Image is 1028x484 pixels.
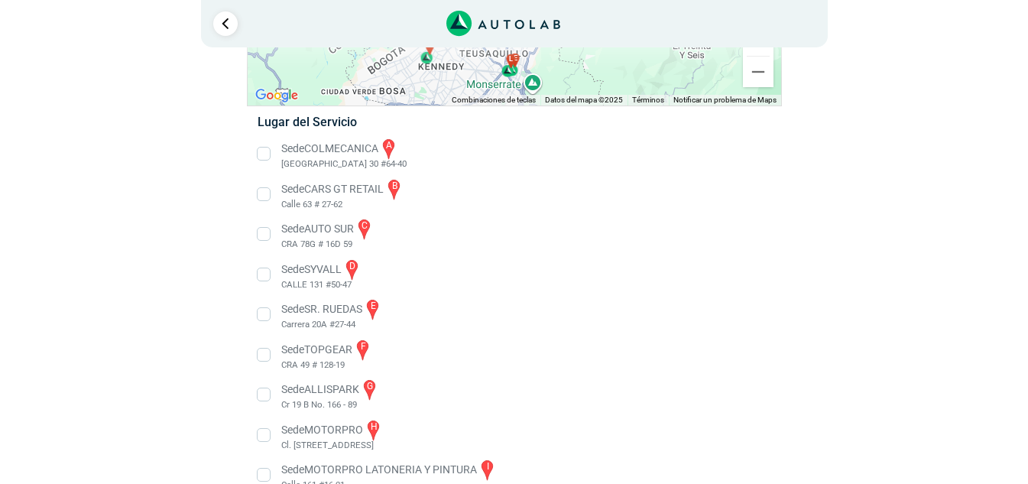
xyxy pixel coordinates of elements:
[446,15,560,30] a: Link al sitio de autolab
[513,54,517,64] span: e
[632,96,664,104] a: Términos (se abre en una nueva pestaña)
[743,57,773,87] button: Reducir
[213,11,238,36] a: Ir al paso anterior
[426,41,432,51] span: m
[673,96,777,104] a: Notificar un problema de Maps
[509,54,513,65] span: l
[251,86,302,106] a: Abre esta zona en Google Maps (se abre en una nueva ventana)
[251,86,302,106] img: Google
[452,95,536,106] button: Combinaciones de teclas
[545,96,623,104] span: Datos del mapa ©2025
[258,115,770,129] h5: Lugar del Servicio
